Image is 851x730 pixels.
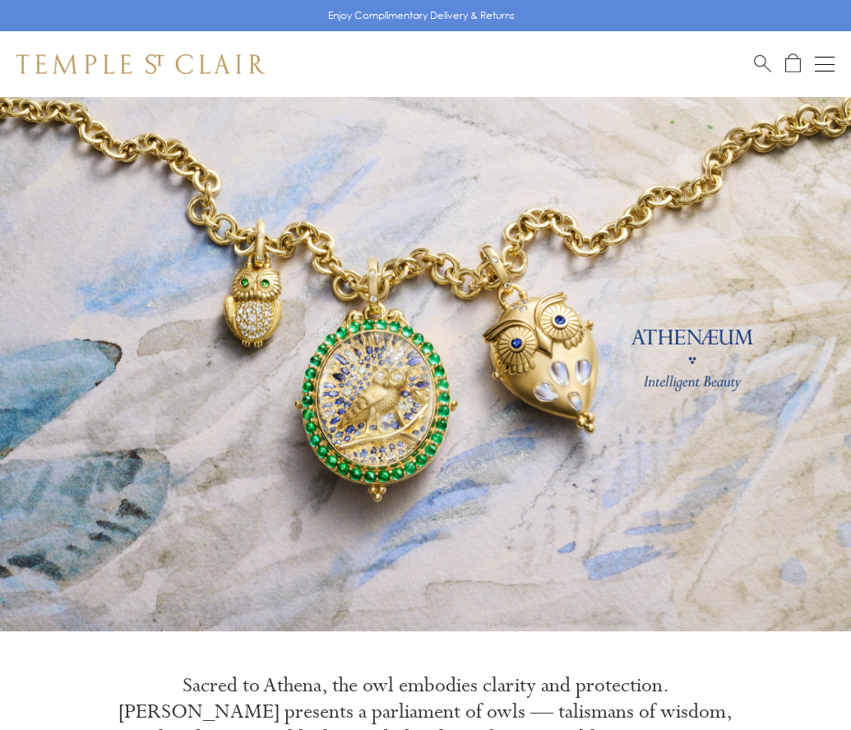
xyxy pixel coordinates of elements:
a: Open Shopping Bag [785,53,801,74]
p: Enjoy Complimentary Delivery & Returns [328,7,515,24]
button: Open navigation [815,54,835,74]
img: Temple St. Clair [16,54,265,74]
a: Search [754,53,771,74]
